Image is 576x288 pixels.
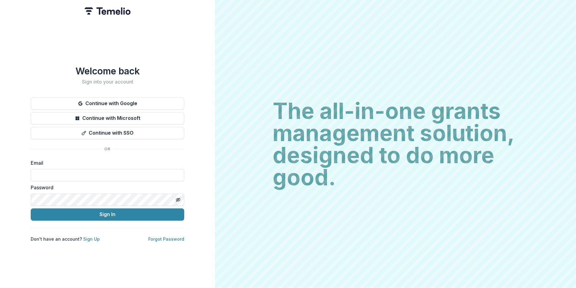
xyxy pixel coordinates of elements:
button: Continue with Google [31,97,184,110]
h1: Welcome back [31,65,184,77]
a: Forgot Password [148,236,184,242]
a: Sign Up [83,236,100,242]
button: Continue with Microsoft [31,112,184,124]
label: Email [31,159,181,167]
label: Password [31,184,181,191]
h2: Sign into your account [31,79,184,85]
p: Don't have an account? [31,236,100,242]
button: Toggle password visibility [173,195,183,205]
img: Temelio [84,7,130,15]
button: Sign In [31,208,184,221]
button: Continue with SSO [31,127,184,139]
